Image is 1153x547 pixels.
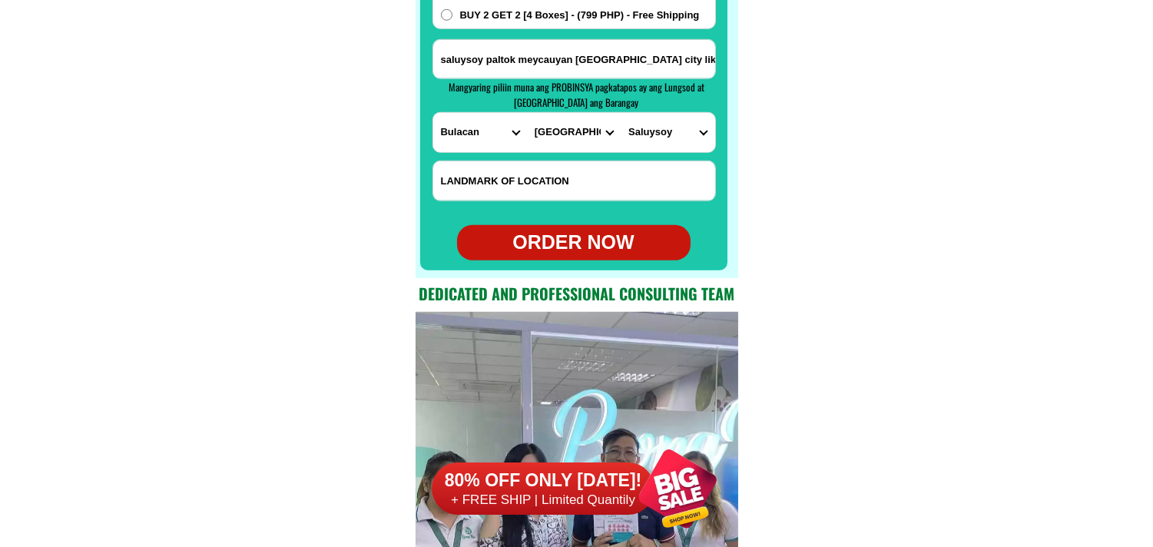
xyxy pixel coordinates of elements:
input: Input LANDMARKOFLOCATION [433,161,715,201]
input: BUY 2 GET 2 [4 Boxes] - (799 PHP) - Free Shipping [441,9,452,21]
select: Select commune [621,113,714,152]
h2: Dedicated and professional consulting team [416,282,738,305]
h6: + FREE SHIP | Limited Quantily [428,492,655,509]
span: Mangyaring piliin muna ang PROBINSYA pagkatapos ay ang Lungsod at [GEOGRAPHIC_DATA] ang Barangay [449,79,704,110]
select: Select province [433,113,527,152]
div: ORDER NOW [457,228,691,257]
input: Input address [433,40,715,78]
span: BUY 2 GET 2 [4 Boxes] - (799 PHP) - Free Shipping [460,8,700,23]
h6: 80% OFF ONLY [DATE]! [428,469,655,492]
select: Select district [527,113,621,152]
